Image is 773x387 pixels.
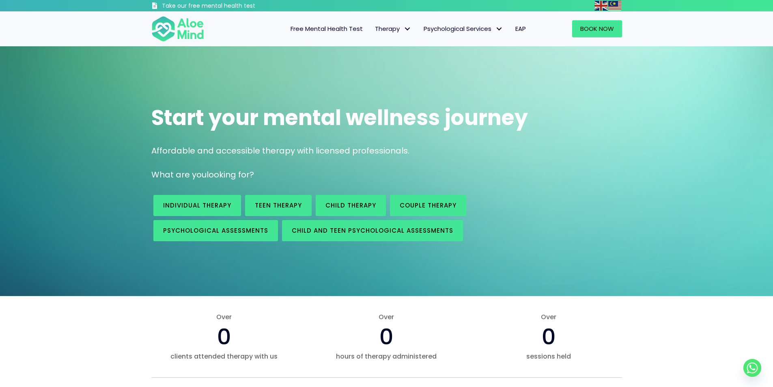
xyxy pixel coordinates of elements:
span: Child Therapy [325,201,376,210]
span: EAP [515,24,526,33]
span: sessions held [476,352,622,361]
span: Teen Therapy [255,201,302,210]
a: Free Mental Health Test [284,20,369,37]
span: hours of therapy administered [313,352,459,361]
span: 0 [379,321,394,352]
a: Child Therapy [316,195,386,216]
a: Teen Therapy [245,195,312,216]
a: Psychological assessments [153,220,278,241]
span: Free Mental Health Test [291,24,363,33]
nav: Menu [215,20,532,37]
span: Couple therapy [400,201,456,210]
span: Over [476,312,622,322]
span: Over [313,312,459,322]
a: English [594,1,608,10]
span: Individual therapy [163,201,231,210]
span: 0 [542,321,556,352]
a: Whatsapp [743,359,761,377]
img: en [594,1,607,11]
a: Child and Teen Psychological assessments [282,220,463,241]
span: Psychological assessments [163,226,268,235]
span: Child and Teen Psychological assessments [292,226,453,235]
span: Over [151,312,297,322]
span: Therapy [375,24,411,33]
span: looking for? [207,169,254,180]
span: 0 [217,321,231,352]
a: EAP [509,20,532,37]
span: Start your mental wellness journey [151,103,528,132]
a: Individual therapy [153,195,241,216]
span: Psychological Services [424,24,503,33]
a: TherapyTherapy: submenu [369,20,418,37]
span: Psychological Services: submenu [493,23,505,35]
a: Malay [608,1,622,10]
img: ms [608,1,621,11]
h3: Take our free mental health test [162,2,299,10]
img: Aloe mind Logo [151,15,204,42]
a: Psychological ServicesPsychological Services: submenu [418,20,509,37]
a: Take our free mental health test [151,2,299,11]
span: Book Now [580,24,614,33]
span: clients attended therapy with us [151,352,297,361]
p: Affordable and accessible therapy with licensed professionals. [151,145,622,157]
span: What are you [151,169,207,180]
span: Therapy: submenu [402,23,413,35]
a: Book Now [572,20,622,37]
a: Couple therapy [390,195,466,216]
